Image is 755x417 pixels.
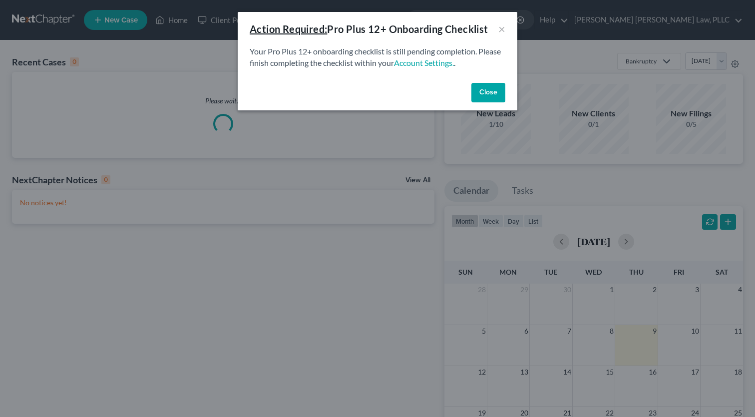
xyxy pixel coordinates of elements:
div: Pro Plus 12+ Onboarding Checklist [250,22,488,36]
button: × [498,23,505,35]
p: Your Pro Plus 12+ onboarding checklist is still pending completion. Please finish completing the ... [250,46,505,69]
a: Account Settings. [394,58,454,67]
u: Action Required: [250,23,327,35]
button: Close [471,83,505,103]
